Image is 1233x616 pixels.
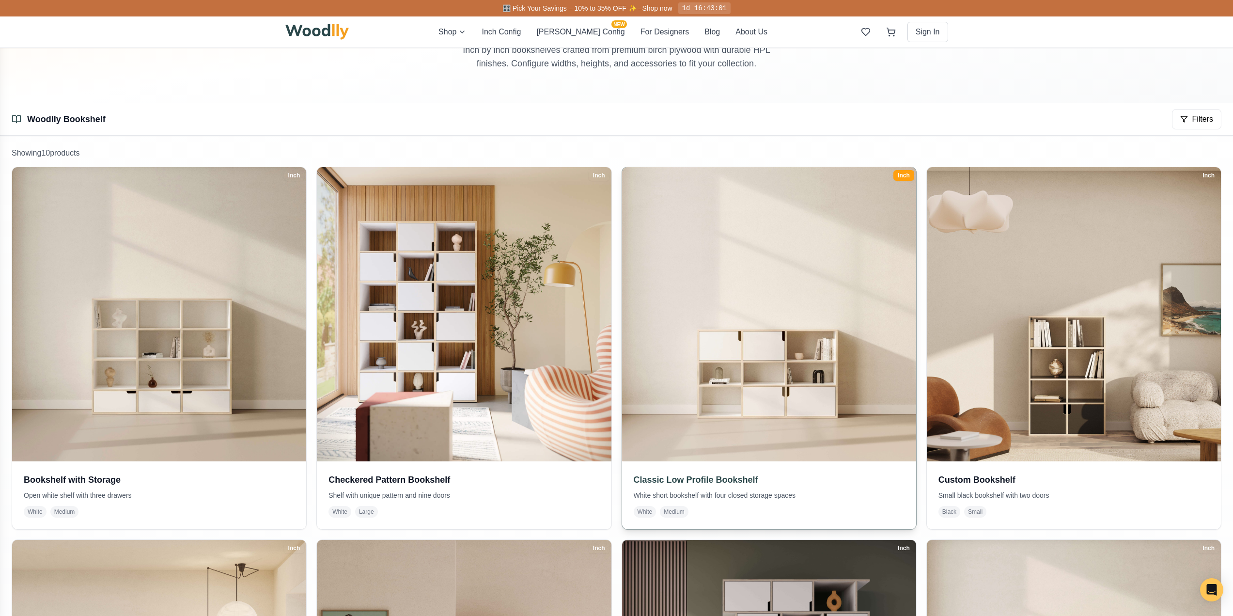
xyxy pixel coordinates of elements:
[964,506,986,518] span: Small
[640,26,689,38] button: For Designers
[704,26,720,38] button: Blog
[328,506,351,518] span: White
[284,543,305,553] div: Inch
[735,26,767,38] button: About Us
[634,506,656,518] span: White
[284,170,305,181] div: Inch
[611,20,626,28] span: NEW
[634,490,905,500] p: White short bookshelf with four closed storage spaces
[50,506,79,518] span: Medium
[12,167,306,461] img: Bookshelf with Storage
[502,4,642,12] span: 🎛️ Pick Your Savings – 10% to 35% OFF ✨ –
[24,473,295,487] h3: Bookshelf with Storage
[482,26,521,38] button: Inch Config
[660,506,688,518] span: Medium
[24,506,47,518] span: White
[27,114,106,124] a: Woodlly Bookshelf
[1200,578,1223,601] div: Open Intercom Messenger
[1198,543,1219,553] div: Inch
[355,506,378,518] span: Large
[1172,109,1221,129] button: Filters
[678,2,731,14] div: 1d 16:43:01
[927,167,1221,461] img: Custom Bookshelf
[454,43,780,70] p: Inch by inch bookshelves crafted from premium birch plywood with durable HPL finishes. Configure ...
[907,22,948,42] button: Sign In
[536,26,624,38] button: [PERSON_NAME] ConfigNEW
[642,4,672,12] a: Shop now
[317,167,611,461] img: Checkered Pattern Bookshelf
[614,160,923,469] img: Classic Low Profile Bookshelf
[328,473,599,487] h3: Checkered Pattern Bookshelf
[589,543,609,553] div: Inch
[24,490,295,500] p: Open white shelf with three drawers
[938,506,960,518] span: Black
[893,170,914,181] div: Inch
[589,170,609,181] div: Inch
[938,490,1209,500] p: Small black bookshelf with two doors
[12,147,1221,159] p: Showing 10 product s
[1198,170,1219,181] div: Inch
[1192,113,1213,125] span: Filters
[285,24,349,40] img: Woodlly
[938,473,1209,487] h3: Custom Bookshelf
[438,26,466,38] button: Shop
[893,543,914,553] div: Inch
[634,473,905,487] h3: Classic Low Profile Bookshelf
[328,490,599,500] p: Shelf with unique pattern and nine doors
